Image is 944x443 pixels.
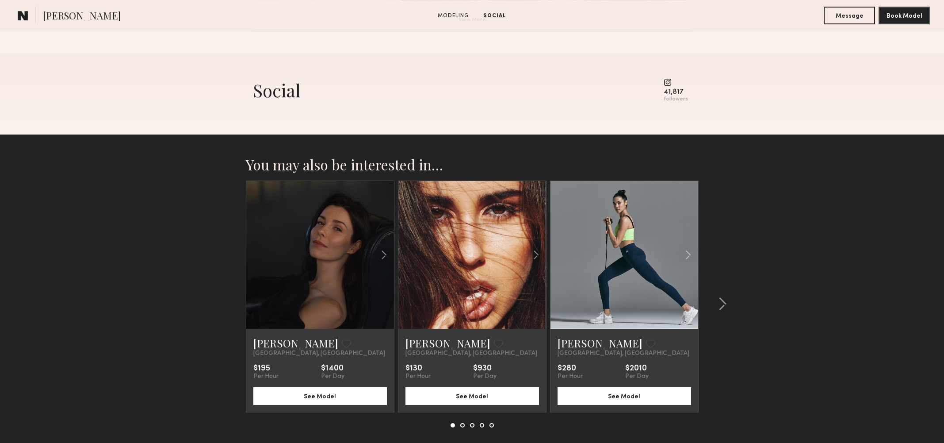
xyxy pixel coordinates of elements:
div: followers [664,96,688,103]
a: [PERSON_NAME] [253,336,338,350]
span: [GEOGRAPHIC_DATA], [GEOGRAPHIC_DATA] [558,350,689,357]
div: $280 [558,364,583,373]
a: [PERSON_NAME] [558,336,642,350]
div: $2010 [625,364,649,373]
span: [GEOGRAPHIC_DATA], [GEOGRAPHIC_DATA] [253,350,385,357]
a: See Model [405,392,539,400]
a: Modeling [434,12,473,20]
div: Per Day [625,373,649,380]
button: See Model [405,387,539,405]
span: [PERSON_NAME] [43,9,121,24]
a: [PERSON_NAME] [405,336,490,350]
a: See Model [558,392,691,400]
div: Per Day [321,373,344,380]
a: Book Model [879,12,930,19]
div: $195 [253,364,279,373]
div: Per Day [473,373,497,380]
button: Message [824,7,875,24]
div: Social [253,78,301,102]
div: Per Hour [405,373,431,380]
div: $1400 [321,364,344,373]
h2: You may also be interested in… [246,156,699,173]
button: See Model [558,387,691,405]
div: Per Hour [558,373,583,380]
button: Book Model [879,7,930,24]
div: Per Hour [253,373,279,380]
div: 41,817 [664,89,688,96]
a: Social [480,12,510,20]
div: $130 [405,364,431,373]
div: $930 [473,364,497,373]
button: See Model [253,387,387,405]
span: [GEOGRAPHIC_DATA], [GEOGRAPHIC_DATA] [405,350,537,357]
a: See Model [253,392,387,400]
